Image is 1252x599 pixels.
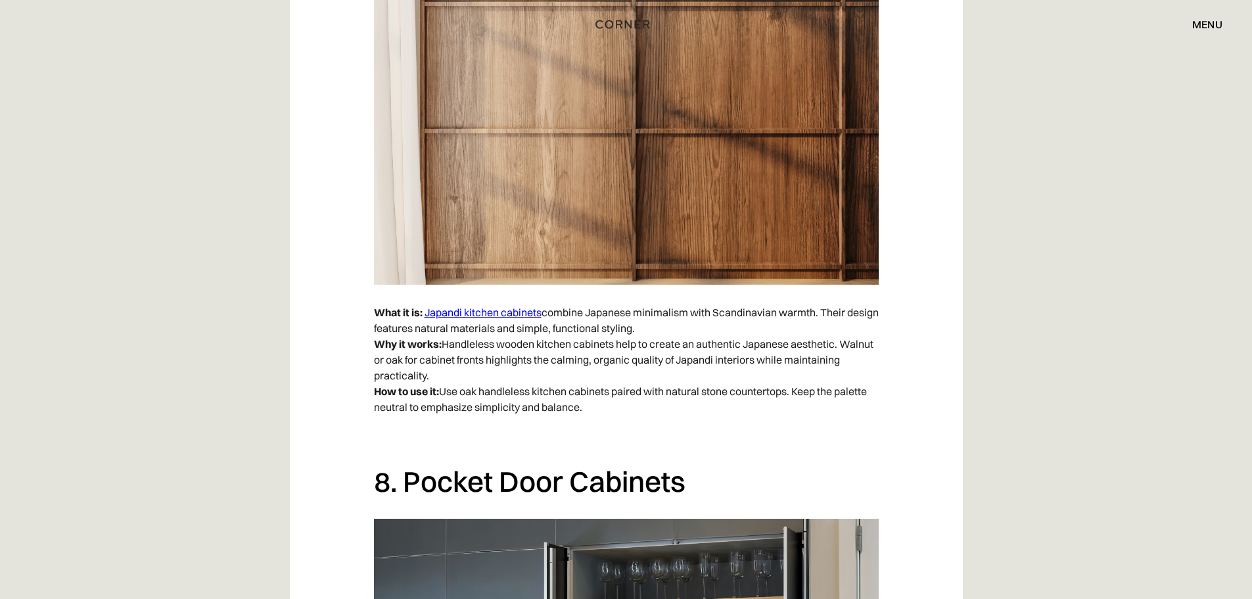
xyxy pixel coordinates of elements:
p: ‍ [374,421,879,450]
p: combine Japanese minimalism with Scandinavian warmth. Their design features natural materials and... [374,298,879,421]
div: menu [1179,13,1222,36]
a: Japandi kitchen cabinets [425,306,542,319]
h2: 8. Pocket Door Cabinets [374,464,879,500]
strong: How to use it: [374,385,439,398]
div: menu [1192,19,1222,30]
strong: What it is: [374,306,423,319]
a: home [581,16,671,33]
strong: Why it works: [374,337,442,350]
